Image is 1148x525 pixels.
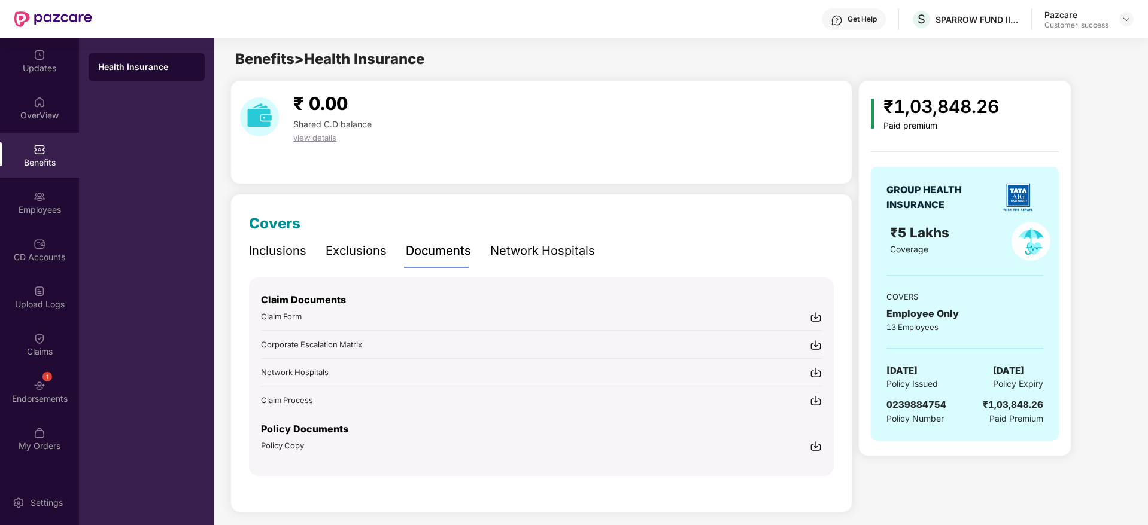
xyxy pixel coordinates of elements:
div: 13 Employees [886,321,1043,333]
span: Policy Expiry [993,377,1043,390]
img: svg+xml;base64,PHN2ZyBpZD0iRG93bmxvYWQtMjR4MjQiIHhtbG5zPSJodHRwOi8vd3d3LnczLm9yZy8yMDAwL3N2ZyIgd2... [810,395,822,407]
img: insurerLogo [997,176,1039,218]
div: Health Insurance [98,61,195,73]
img: New Pazcare Logo [14,11,92,27]
img: svg+xml;base64,PHN2ZyBpZD0iQ0RfQWNjb3VudHMiIGRhdGEtbmFtZT0iQ0QgQWNjb3VudHMiIHhtbG5zPSJodHRwOi8vd3... [34,238,45,250]
span: 0239884754 [886,399,946,410]
span: ₹ 0.00 [293,93,348,114]
img: svg+xml;base64,PHN2ZyBpZD0iRHJvcGRvd24tMzJ4MzIiIHhtbG5zPSJodHRwOi8vd3d3LnczLm9yZy8yMDAwL3N2ZyIgd2... [1122,14,1131,24]
span: Claim Form [261,312,302,321]
img: svg+xml;base64,PHN2ZyBpZD0iVXBsb2FkX0xvZ3MiIGRhdGEtbmFtZT0iVXBsb2FkIExvZ3MiIHhtbG5zPSJodHRwOi8vd3... [34,285,45,297]
div: Settings [27,497,66,509]
div: SPARROW FUND II ADVISORS LLP [936,14,1019,25]
img: icon [871,99,874,129]
img: svg+xml;base64,PHN2ZyBpZD0iQmVuZWZpdHMiIHhtbG5zPSJodHRwOi8vd3d3LnczLm9yZy8yMDAwL3N2ZyIgd2lkdGg9Ij... [34,144,45,155]
span: Corporate Escalation Matrix [261,340,362,349]
span: Policy Issued [886,377,938,390]
div: ₹1,03,848.26 [983,398,1043,412]
div: GROUP HEALTH INSURANCE [886,182,991,212]
span: Network Hospitals [261,367,329,377]
img: download [240,97,279,136]
div: Inclusions [249,242,306,260]
span: Benefits > Health Insurance [235,50,424,68]
div: Employee Only [886,306,1043,321]
img: svg+xml;base64,PHN2ZyBpZD0iQ2xhaW0iIHhtbG5zPSJodHRwOi8vd3d3LnczLm9yZy8yMDAwL3N2ZyIgd2lkdGg9IjIwIi... [34,332,45,344]
p: Policy Documents [261,422,822,437]
span: Claim Process [261,395,313,405]
div: Get Help [848,14,877,24]
div: Customer_success [1044,20,1108,30]
div: COVERS [886,291,1043,303]
img: svg+xml;base64,PHN2ZyBpZD0iRG93bmxvYWQtMjR4MjQiIHhtbG5zPSJodHRwOi8vd3d3LnczLm9yZy8yMDAwL3N2ZyIgd2... [810,440,822,452]
span: Policy Number [886,413,944,423]
div: Exclusions [326,242,387,260]
img: svg+xml;base64,PHN2ZyBpZD0iSGVscC0zMngzMiIgeG1sbnM9Imh0dHA6Ly93d3cudzMub3JnLzIwMDAvc3ZnIiB3aWR0aD... [831,14,843,26]
span: view details [293,133,336,142]
div: Pazcare [1044,9,1108,20]
p: Claim Documents [261,292,822,307]
div: Paid premium [883,121,999,131]
span: Policy Copy [261,441,304,450]
div: Network Hospitals [490,242,595,260]
span: Covers [249,215,300,232]
span: [DATE] [993,364,1024,378]
span: Shared C.D balance [293,119,372,129]
img: svg+xml;base64,PHN2ZyBpZD0iRW1wbG95ZWVzIiB4bWxucz0iaHR0cDovL3d3dy53My5vcmcvMjAwMC9zdmciIHdpZHRoPS... [34,191,45,203]
div: ₹1,03,848.26 [883,93,999,121]
img: svg+xml;base64,PHN2ZyBpZD0iTXlfT3JkZXJzIiBkYXRhLW5hbWU9Ik15IE9yZGVycyIgeG1sbnM9Imh0dHA6Ly93d3cudz... [34,427,45,439]
span: Coverage [890,244,928,254]
img: policyIcon [1012,222,1050,261]
img: svg+xml;base64,PHN2ZyBpZD0iRG93bmxvYWQtMjR4MjQiIHhtbG5zPSJodHRwOi8vd3d3LnczLm9yZy8yMDAwL3N2ZyIgd2... [810,311,822,323]
div: 1 [42,372,52,381]
img: svg+xml;base64,PHN2ZyBpZD0iRG93bmxvYWQtMjR4MjQiIHhtbG5zPSJodHRwOi8vd3d3LnczLm9yZy8yMDAwL3N2ZyIgd2... [810,339,822,351]
img: svg+xml;base64,PHN2ZyBpZD0iU2V0dGluZy0yMHgyMCIgeG1sbnM9Imh0dHA6Ly93d3cudzMub3JnLzIwMDAvc3ZnIiB3aW... [13,497,25,509]
img: svg+xml;base64,PHN2ZyBpZD0iSG9tZSIgeG1sbnM9Imh0dHA6Ly93d3cudzMub3JnLzIwMDAvc3ZnIiB3aWR0aD0iMjAiIG... [34,96,45,108]
div: Documents [406,242,471,260]
img: svg+xml;base64,PHN2ZyBpZD0iRG93bmxvYWQtMjR4MjQiIHhtbG5zPSJodHRwOi8vd3d3LnczLm9yZy8yMDAwL3N2ZyIgd2... [810,367,822,379]
span: Paid Premium [989,412,1043,425]
span: ₹5 Lakhs [890,224,953,240]
img: svg+xml;base64,PHN2ZyBpZD0iVXBkYXRlZCIgeG1sbnM9Imh0dHA6Ly93d3cudzMub3JnLzIwMDAvc3ZnIiB3aWR0aD0iMj... [34,49,45,61]
span: S [918,12,925,26]
span: [DATE] [886,364,918,378]
img: svg+xml;base64,PHN2ZyBpZD0iRW5kb3JzZW1lbnRzIiB4bWxucz0iaHR0cDovL3d3dy53My5vcmcvMjAwMC9zdmciIHdpZH... [34,380,45,392]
